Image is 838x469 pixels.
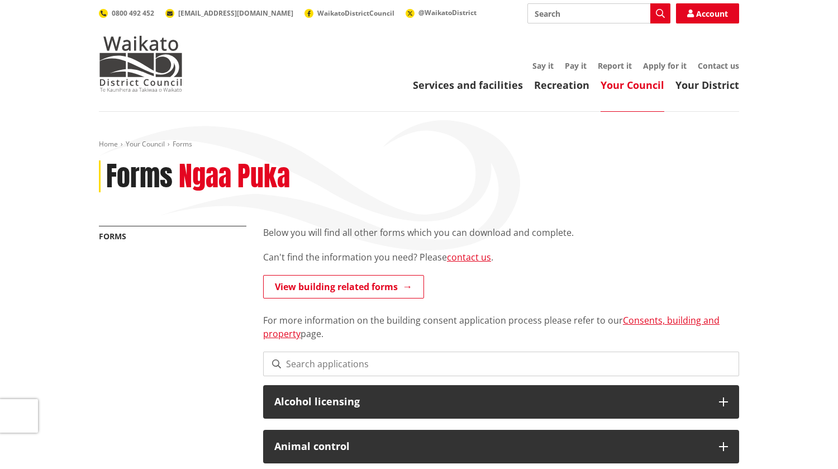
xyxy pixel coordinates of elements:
span: Forms [173,139,192,149]
a: Contact us [698,60,739,71]
a: Recreation [534,78,589,92]
a: Your Council [601,78,664,92]
a: Consents, building and property [263,314,720,340]
a: View building related forms [263,275,424,299]
a: Services and facilities [413,78,523,92]
a: Forms [99,231,126,241]
span: @WaikatoDistrict [418,8,477,17]
input: Search input [527,3,670,23]
a: Your District [675,78,739,92]
a: Pay it [565,60,587,71]
h3: Alcohol licensing [274,396,708,408]
a: Apply for it [643,60,687,71]
span: WaikatoDistrictCouncil [317,8,394,18]
a: Your Council [126,139,165,149]
a: @WaikatoDistrict [406,8,477,17]
h1: Forms [106,160,173,193]
p: For more information on the building consent application process please refer to our page. [263,300,739,340]
a: Home [99,139,118,149]
a: Report it [598,60,632,71]
a: Say it [532,60,554,71]
a: WaikatoDistrictCouncil [304,8,394,18]
p: Below you will find all other forms which you can download and complete. [263,226,739,239]
span: 0800 492 452 [112,8,154,18]
p: Can't find the information you need? Please . [263,250,739,264]
span: [EMAIL_ADDRESS][DOMAIN_NAME] [178,8,293,18]
input: Search applications [263,352,739,376]
a: contact us [447,251,491,263]
h3: Animal control [274,441,708,452]
a: [EMAIL_ADDRESS][DOMAIN_NAME] [165,8,293,18]
a: Account [676,3,739,23]
a: 0800 492 452 [99,8,154,18]
nav: breadcrumb [99,140,739,149]
img: Waikato District Council - Te Kaunihera aa Takiwaa o Waikato [99,36,183,92]
h2: Ngaa Puka [179,160,290,193]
